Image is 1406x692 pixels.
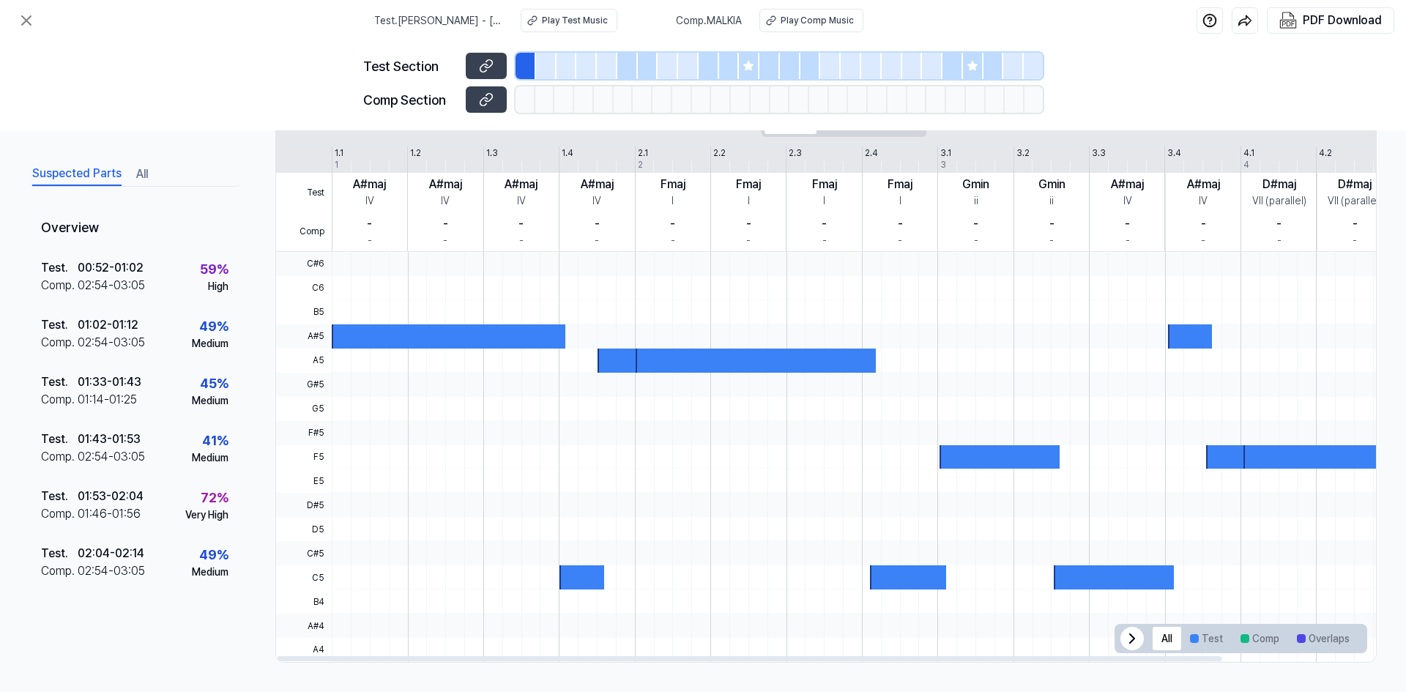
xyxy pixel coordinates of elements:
[940,146,951,160] div: 3.1
[812,176,837,193] div: Fmaj
[78,391,137,409] div: 01:14 - 01:25
[542,14,608,27] div: Play Test Music
[201,488,228,507] div: 72 %
[78,562,145,580] div: 02:54 - 03:05
[1125,215,1130,233] div: -
[898,215,903,233] div: -
[746,233,751,248] div: -
[41,373,78,391] div: Test .
[41,488,78,505] div: Test .
[276,589,332,614] span: B4
[367,215,372,233] div: -
[276,469,332,493] span: E5
[486,146,498,160] div: 1.3
[78,316,138,334] div: 01:02 - 01:12
[192,393,228,409] div: Medium
[41,431,78,448] div: Test .
[822,215,827,233] div: -
[1328,193,1382,209] div: VII (parallel)
[335,158,338,171] div: 1
[353,176,386,193] div: A#maj
[276,517,332,541] span: D5
[505,176,538,193] div: A#maj
[276,300,332,324] span: B5
[78,448,145,466] div: 02:54 - 03:05
[1181,627,1232,650] button: Test
[202,431,228,450] div: 41 %
[276,445,332,469] span: F5
[1111,176,1144,193] div: A#maj
[661,176,685,193] div: Fmaj
[1167,146,1181,160] div: 3.4
[1276,215,1282,233] div: -
[789,146,802,160] div: 2.3
[78,334,145,351] div: 02:54 - 03:05
[1199,193,1208,209] div: IV
[1252,193,1306,209] div: VII (parallel)
[78,277,145,294] div: 02:54 - 03:05
[41,316,78,334] div: Test .
[1016,146,1030,160] div: 3.2
[1049,215,1054,233] div: -
[41,562,78,580] div: Comp .
[374,13,503,29] span: Test . [PERSON_NAME] - [PERSON_NAME] ｜ ماهر زين - ناس تشبه
[1319,146,1332,160] div: 4.2
[1262,176,1296,193] div: D#maj
[443,233,447,248] div: -
[973,215,978,233] div: -
[748,193,750,209] div: I
[200,373,228,393] div: 45 %
[363,56,457,76] div: Test Section
[1288,627,1358,650] button: Overlaps
[185,507,228,523] div: Very High
[672,193,674,209] div: I
[521,9,617,32] button: Play Test Music
[1243,146,1254,160] div: 4.1
[1092,146,1106,160] div: 3.3
[200,259,228,279] div: 59 %
[441,193,450,209] div: IV
[29,207,240,249] div: Overview
[41,259,78,277] div: Test .
[1243,158,1249,171] div: 4
[199,316,228,336] div: 49 %
[276,614,332,638] span: A#4
[713,146,726,160] div: 2.2
[1201,215,1206,233] div: -
[1123,193,1132,209] div: IV
[276,493,332,517] span: D#5
[736,176,761,193] div: Fmaj
[276,276,332,300] span: C6
[78,505,141,523] div: 01:46 - 01:56
[365,193,374,209] div: IV
[940,158,946,171] div: 3
[1187,176,1220,193] div: A#maj
[781,14,854,27] div: Play Comp Music
[276,638,332,662] span: A4
[1338,176,1372,193] div: D#maj
[136,163,148,186] button: All
[192,336,228,351] div: Medium
[962,176,989,193] div: Gmin
[759,9,863,32] a: Play Comp Music
[335,146,343,160] div: 1.1
[562,146,573,160] div: 1.4
[1232,627,1288,650] button: Comp
[41,391,78,409] div: Comp .
[1126,233,1130,248] div: -
[1353,233,1357,248] div: -
[78,545,144,562] div: 02:04 - 02:14
[671,233,675,248] div: -
[595,215,600,233] div: -
[638,146,648,160] div: 2.1
[368,233,372,248] div: -
[41,505,78,523] div: Comp .
[1201,233,1205,248] div: -
[429,176,462,193] div: A#maj
[276,324,332,349] span: A#5
[1303,11,1382,30] div: PDF Download
[199,545,228,565] div: 49 %
[676,13,742,29] span: Comp . MALKIA
[78,373,141,391] div: 01:33 - 01:43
